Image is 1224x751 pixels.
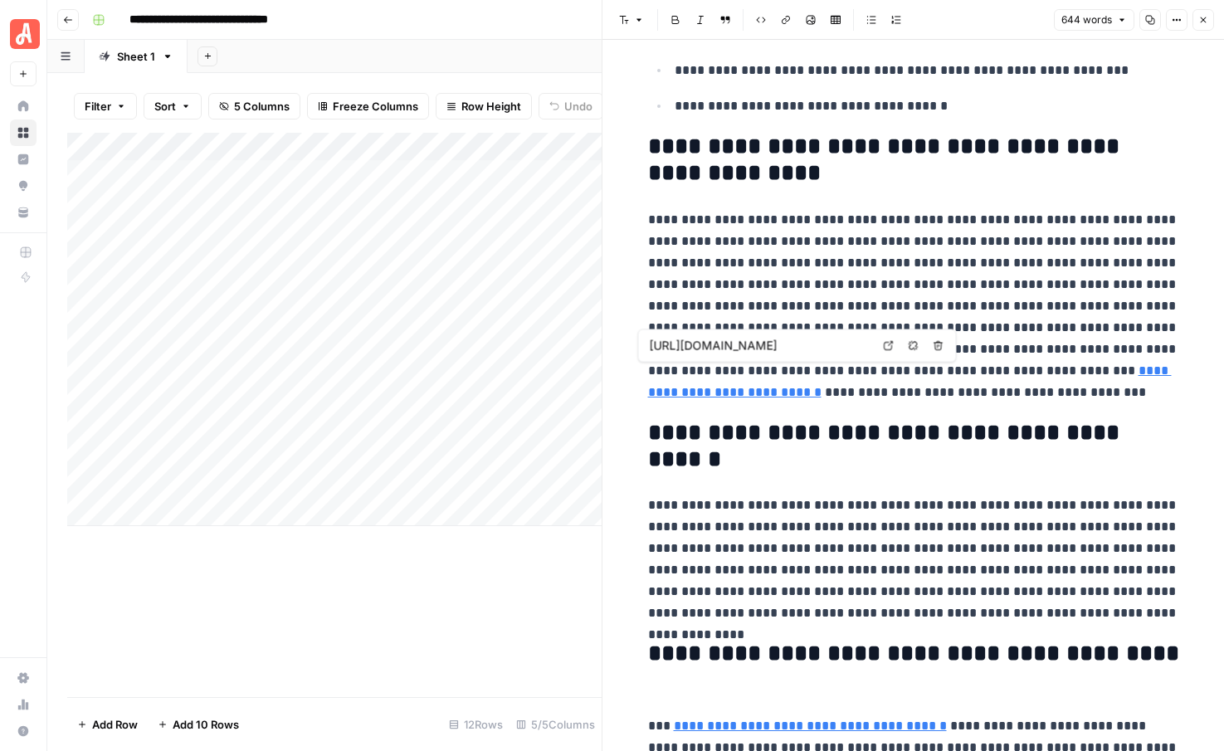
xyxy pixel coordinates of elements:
button: Workspace: Angi [10,13,37,55]
div: 12 Rows [442,711,510,738]
span: Sort [154,98,176,115]
button: Freeze Columns [307,93,429,119]
button: Add 10 Rows [148,711,249,738]
a: Opportunities [10,173,37,199]
span: Freeze Columns [333,98,418,115]
button: 644 words [1054,9,1134,31]
span: 644 words [1061,12,1112,27]
button: Sort [144,93,202,119]
a: Sheet 1 [85,40,188,73]
a: Your Data [10,199,37,226]
div: Sheet 1 [117,48,155,65]
span: Add 10 Rows [173,716,239,733]
div: 5/5 Columns [510,711,602,738]
button: Filter [74,93,137,119]
span: Filter [85,98,111,115]
button: Row Height [436,93,532,119]
button: Undo [539,93,603,119]
button: Add Row [67,711,148,738]
span: Add Row [92,716,138,733]
a: Usage [10,691,37,718]
button: Help + Support [10,718,37,744]
a: Settings [10,665,37,691]
span: Row Height [461,98,521,115]
img: Angi Logo [10,19,40,49]
span: Undo [564,98,592,115]
span: 5 Columns [234,98,290,115]
a: Insights [10,146,37,173]
a: Home [10,93,37,119]
a: Browse [10,119,37,146]
button: 5 Columns [208,93,300,119]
